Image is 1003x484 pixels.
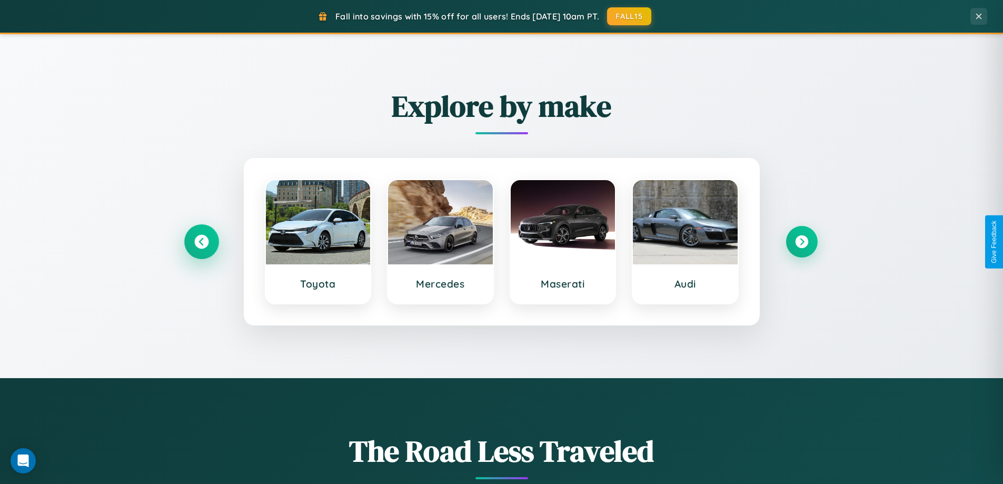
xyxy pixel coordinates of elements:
[643,278,727,290] h3: Audi
[11,448,36,473] div: Open Intercom Messenger
[521,278,605,290] h3: Maserati
[399,278,482,290] h3: Mercedes
[335,11,599,22] span: Fall into savings with 15% off for all users! Ends [DATE] 10am PT.
[607,7,651,25] button: FALL15
[276,278,360,290] h3: Toyota
[990,221,998,263] div: Give Feedback
[186,431,818,471] h1: The Road Less Traveled
[186,86,818,126] h2: Explore by make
